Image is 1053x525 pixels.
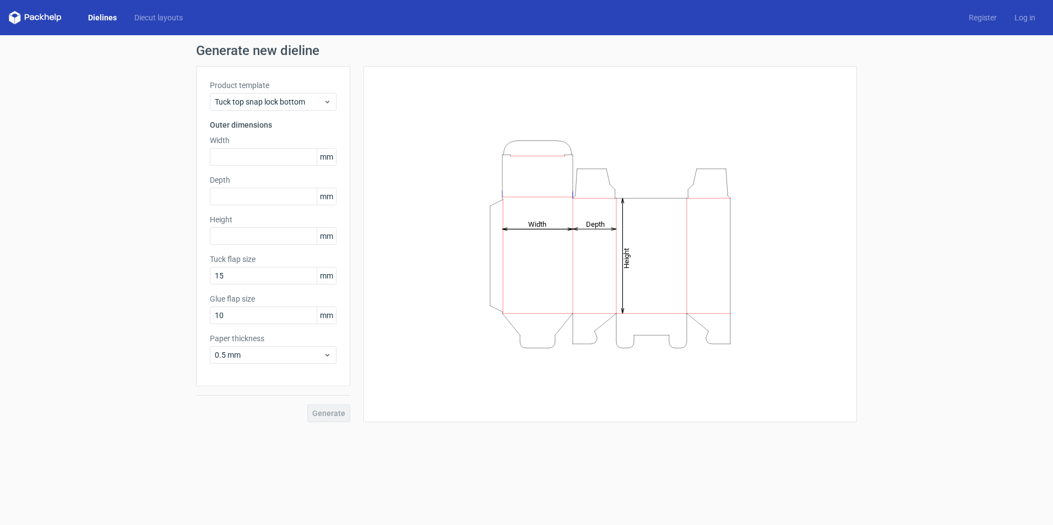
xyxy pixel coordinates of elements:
[210,119,336,130] h3: Outer dimensions
[960,12,1006,23] a: Register
[317,307,336,324] span: mm
[210,293,336,304] label: Glue flap size
[210,174,336,185] label: Depth
[528,220,546,228] tspan: Width
[126,12,192,23] a: Diecut layouts
[210,254,336,265] label: Tuck flap size
[210,214,336,225] label: Height
[210,333,336,344] label: Paper thickness
[210,80,336,91] label: Product template
[215,96,323,107] span: Tuck top snap lock bottom
[1006,12,1044,23] a: Log in
[79,12,126,23] a: Dielines
[622,248,631,268] tspan: Height
[317,267,336,284] span: mm
[317,228,336,244] span: mm
[215,349,323,360] span: 0.5 mm
[586,220,605,228] tspan: Depth
[317,188,336,205] span: mm
[210,135,336,146] label: Width
[317,149,336,165] span: mm
[196,44,857,57] h1: Generate new dieline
